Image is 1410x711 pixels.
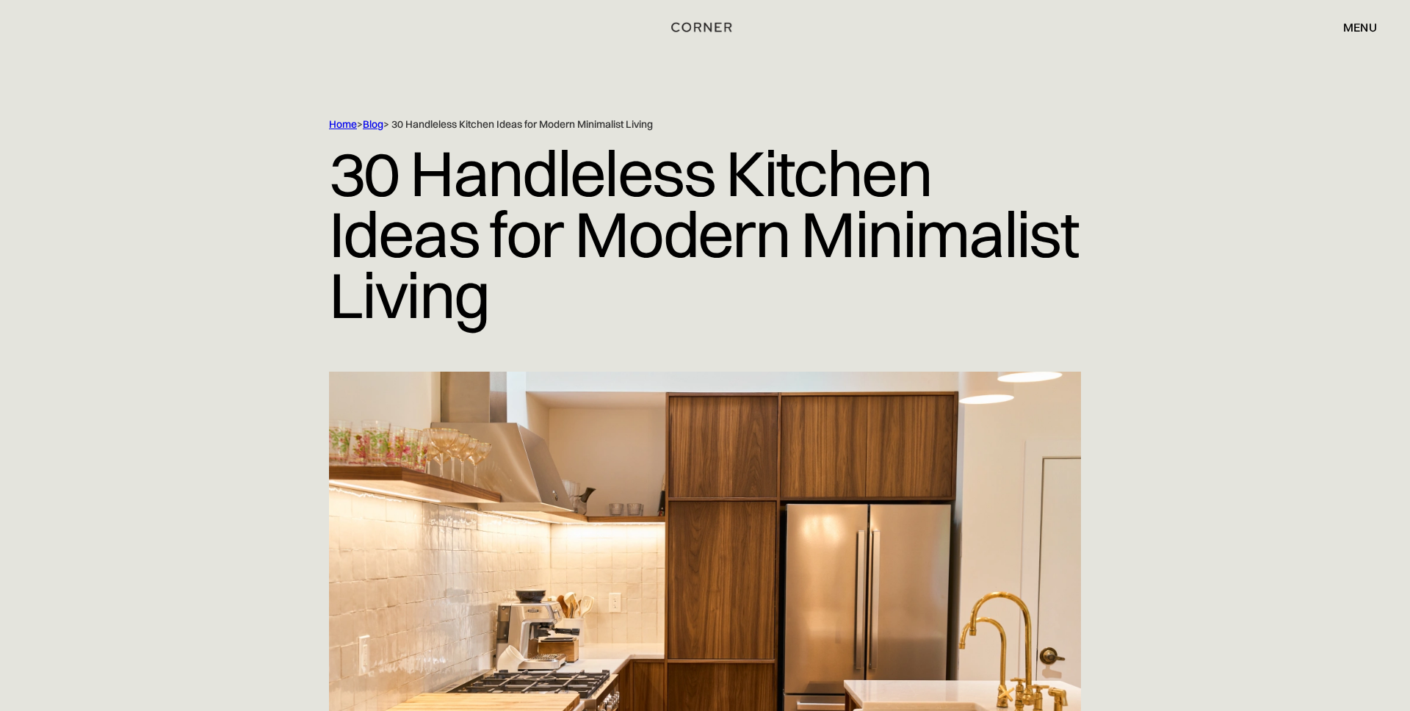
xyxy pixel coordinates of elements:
[363,118,383,131] a: Blog
[651,18,758,37] a: home
[1328,15,1377,40] div: menu
[329,118,357,131] a: Home
[329,118,1019,131] div: > > 30 Handleless Kitchen Ideas for Modern Minimalist Living
[1343,21,1377,33] div: menu
[329,131,1081,336] h1: 30 Handleless Kitchen Ideas for Modern Minimalist Living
